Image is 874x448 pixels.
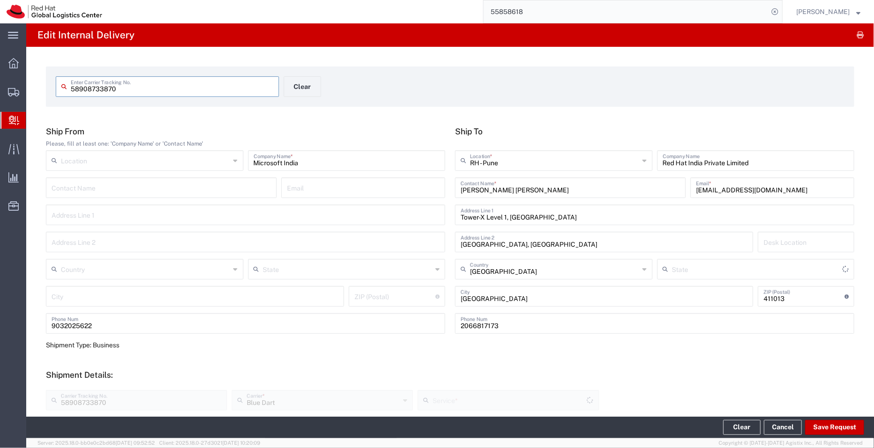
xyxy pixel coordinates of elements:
[723,420,761,435] button: Clear
[7,5,102,19] img: logo
[455,126,854,136] h5: Ship To
[484,0,768,23] input: Search for shipment number, reference number
[37,440,155,446] span: Server: 2025.18.0-bb0e0c2bd68
[46,340,445,350] div: Shipment Type: Business
[805,420,864,435] button: Save Request
[37,23,134,47] h4: Edit Internal Delivery
[116,440,155,446] span: [DATE] 09:52:52
[222,440,260,446] span: [DATE] 10:20:09
[159,440,260,446] span: Client: 2025.18.0-27d3021
[764,420,802,435] a: Cancel
[796,6,861,17] button: [PERSON_NAME]
[46,370,854,380] h5: Shipment Details:
[46,126,445,136] h5: Ship From
[719,439,863,447] span: Copyright © [DATE]-[DATE] Agistix Inc., All Rights Reserved
[46,140,445,148] div: Please, fill at least one: 'Company Name' or 'Contact Name'
[796,7,850,17] span: Pallav Sen Gupta
[284,76,321,97] button: Clear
